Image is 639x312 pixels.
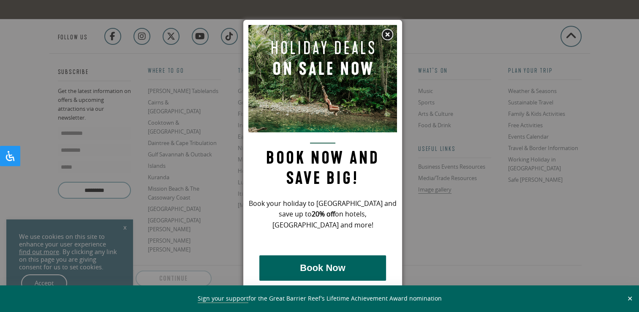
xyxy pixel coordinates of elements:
a: Sign your support [198,294,248,303]
strong: 20% off [312,209,335,219]
span: for the Great Barrier Reef’s Lifetime Achievement Award nomination [198,294,442,303]
button: Close [625,295,635,302]
p: Book your holiday to [GEOGRAPHIC_DATA] and save up to on hotels, [GEOGRAPHIC_DATA] and more! [248,198,397,231]
img: Close [381,28,394,41]
img: Pop up image for Holiday Packages [248,25,397,132]
button: Book Now [259,255,386,281]
svg: Open Accessibility Panel [5,151,15,161]
h2: Book now and save big! [248,142,397,189]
